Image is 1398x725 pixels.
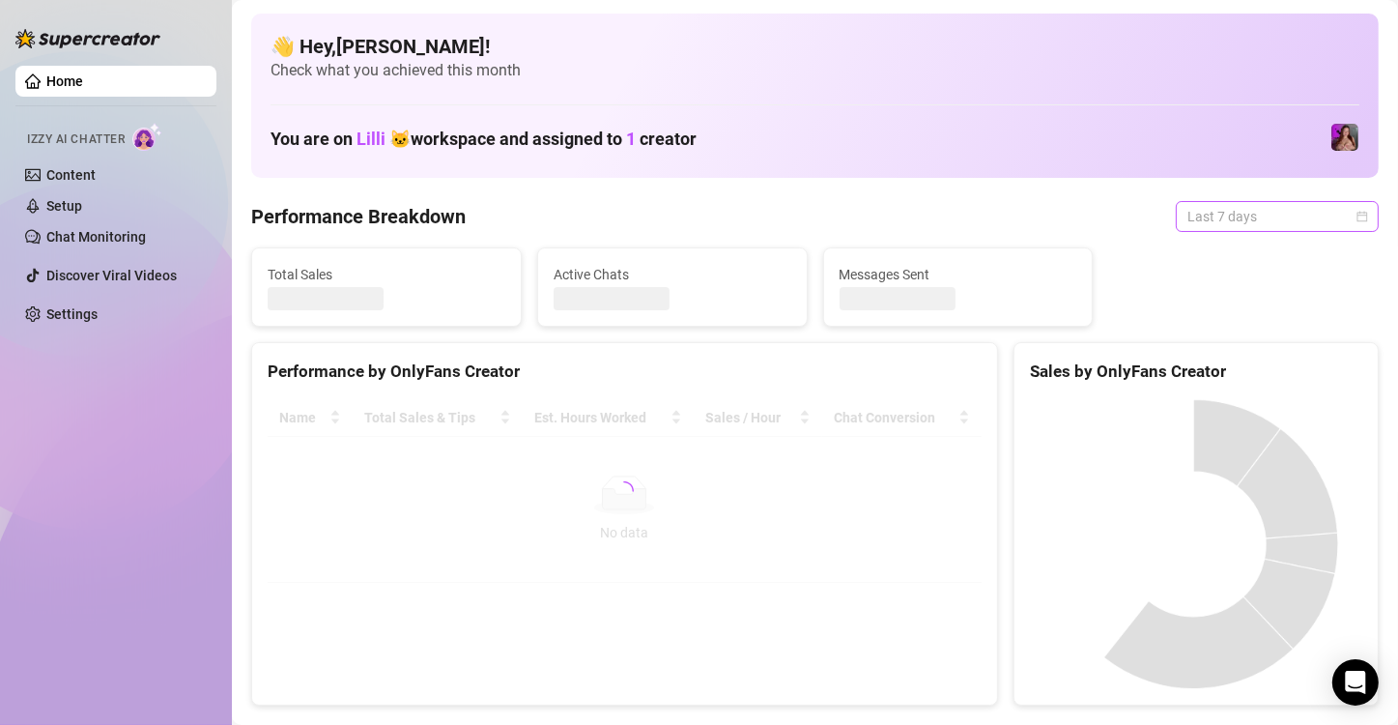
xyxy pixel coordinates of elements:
[840,264,1077,285] span: Messages Sent
[271,33,1359,60] h4: 👋 Hey, [PERSON_NAME] !
[554,264,791,285] span: Active Chats
[271,60,1359,81] span: Check what you achieved this month
[46,198,82,214] a: Setup
[1356,211,1368,222] span: calendar
[251,203,466,230] h4: Performance Breakdown
[271,129,697,150] h1: You are on workspace and assigned to creator
[268,359,982,385] div: Performance by OnlyFans Creator
[613,480,635,502] span: loading
[357,129,411,149] span: Lilli 🐱
[46,306,98,322] a: Settings
[1331,124,1358,151] img: allison
[268,264,505,285] span: Total Sales
[132,123,162,151] img: AI Chatter
[15,29,160,48] img: logo-BBDzfeDw.svg
[1030,359,1362,385] div: Sales by OnlyFans Creator
[1332,659,1379,706] div: Open Intercom Messenger
[46,73,83,89] a: Home
[46,229,146,245] a: Chat Monitoring
[46,268,177,283] a: Discover Viral Videos
[27,130,125,149] span: Izzy AI Chatter
[1187,202,1367,231] span: Last 7 days
[626,129,636,149] span: 1
[46,167,96,183] a: Content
